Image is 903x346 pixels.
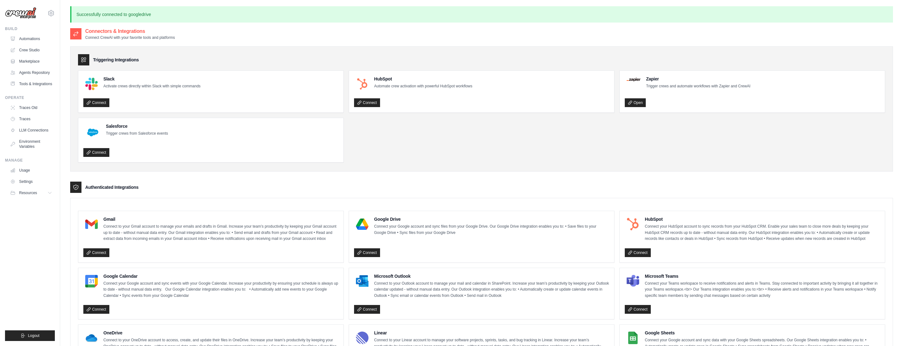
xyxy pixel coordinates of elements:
[8,45,55,55] a: Crew Studio
[645,281,880,299] p: Connect your Teams workspace to receive notifications and alerts in Teams. Stay connected to impo...
[103,76,201,82] h4: Slack
[627,78,640,81] img: Zapier Logo
[8,34,55,44] a: Automations
[8,56,55,66] a: Marketplace
[8,103,55,113] a: Traces Old
[374,330,609,336] h4: Linear
[83,305,109,314] a: Connect
[356,78,368,90] img: HubSpot Logo
[8,137,55,152] a: Environment Variables
[354,248,380,257] a: Connect
[627,332,639,344] img: Google Sheets Logo
[374,224,609,236] p: Connect your Google account and sync files from your Google Drive. Our Google Drive integration e...
[85,78,98,90] img: Slack Logo
[625,305,651,314] a: Connect
[85,275,98,287] img: Google Calendar Logo
[8,165,55,175] a: Usage
[627,275,639,287] img: Microsoft Teams Logo
[85,218,98,230] img: Gmail Logo
[103,273,338,279] h4: Google Calendar
[103,281,338,299] p: Connect your Google account and sync events with your Google Calendar. Increase your productivity...
[8,188,55,198] button: Resources
[374,281,609,299] p: Connect to your Outlook account to manage your mail and calendar in SharePoint. Increase your tea...
[645,224,880,242] p: Connect your HubSpot account to sync records from your HubSpot CRM. Enable your sales team to clo...
[625,248,651,257] a: Connect
[627,218,639,230] img: HubSpot Logo
[354,98,380,107] a: Connect
[5,158,55,163] div: Manage
[5,95,55,100] div: Operate
[8,125,55,135] a: LLM Connections
[646,76,750,82] h4: Zapier
[83,248,109,257] a: Connect
[374,76,472,82] h4: HubSpot
[19,190,37,195] span: Resources
[645,216,880,222] h4: HubSpot
[85,28,175,35] h2: Connectors & Integrations
[83,98,109,107] a: Connect
[356,275,368,287] img: Microsoft Outlook Logo
[103,216,338,222] h4: Gmail
[85,184,138,190] h3: Authenticated Integrations
[5,7,36,19] img: Logo
[646,83,750,90] p: Trigger crews and automate workflows with Zapier and CrewAI
[106,131,168,137] p: Trigger crews from Salesforce events
[8,114,55,124] a: Traces
[85,332,98,344] img: OneDrive Logo
[85,35,175,40] p: Connect CrewAI with your favorite tools and platforms
[374,83,472,90] p: Automate crew activation with powerful HubSpot workflows
[8,79,55,89] a: Tools & Integrations
[28,333,39,338] span: Logout
[645,273,880,279] h4: Microsoft Teams
[103,83,201,90] p: Activate crews directly within Slack with simple commands
[374,273,609,279] h4: Microsoft Outlook
[374,216,609,222] h4: Google Drive
[83,148,109,157] a: Connect
[103,224,338,242] p: Connect to your Gmail account to manage your emails and drafts in Gmail. Increase your team’s pro...
[8,177,55,187] a: Settings
[645,330,880,336] h4: Google Sheets
[5,330,55,341] button: Logout
[5,26,55,31] div: Build
[106,123,168,129] h4: Salesforce
[356,332,368,344] img: Linear Logo
[70,6,893,23] p: Successfully connected to googledrive
[8,68,55,78] a: Agents Repository
[354,305,380,314] a: Connect
[103,330,338,336] h4: OneDrive
[625,98,646,107] a: Open
[93,57,139,63] h3: Triggering Integrations
[356,218,368,230] img: Google Drive Logo
[85,125,100,140] img: Salesforce Logo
